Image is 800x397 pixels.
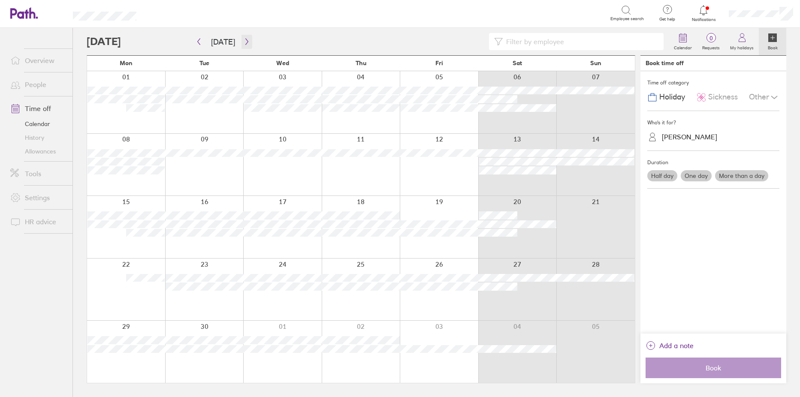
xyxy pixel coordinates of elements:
[669,28,697,55] a: Calendar
[120,60,133,66] span: Mon
[659,93,685,102] span: Holiday
[3,213,72,230] a: HR advice
[3,189,72,206] a: Settings
[647,116,779,129] div: Who's it for?
[653,17,681,22] span: Get help
[725,43,759,51] label: My holidays
[690,4,718,22] a: Notifications
[3,100,72,117] a: Time off
[652,364,775,372] span: Book
[513,60,522,66] span: Sat
[646,339,694,352] button: Add a note
[725,28,759,55] a: My holidays
[646,60,684,66] div: Book time off
[662,133,717,141] div: [PERSON_NAME]
[3,165,72,182] a: Tools
[590,60,601,66] span: Sun
[356,60,366,66] span: Thu
[681,170,712,181] label: One day
[669,43,697,51] label: Calendar
[647,170,677,181] label: Half day
[435,60,443,66] span: Fri
[276,60,289,66] span: Wed
[697,35,725,42] span: 0
[759,28,786,55] a: Book
[697,28,725,55] a: 0Requests
[763,43,783,51] label: Book
[3,131,72,144] a: History
[647,156,779,169] div: Duration
[659,339,694,352] span: Add a note
[690,17,718,22] span: Notifications
[3,117,72,131] a: Calendar
[610,16,644,21] span: Employee search
[646,358,781,378] button: Book
[647,76,779,89] div: Time off category
[708,93,738,102] span: Sickness
[160,9,181,17] div: Search
[3,76,72,93] a: People
[749,89,779,105] div: Other
[3,144,72,158] a: Allowances
[204,35,242,49] button: [DATE]
[697,43,725,51] label: Requests
[199,60,209,66] span: Tue
[715,170,768,181] label: More than a day
[503,33,658,50] input: Filter by employee
[3,52,72,69] a: Overview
